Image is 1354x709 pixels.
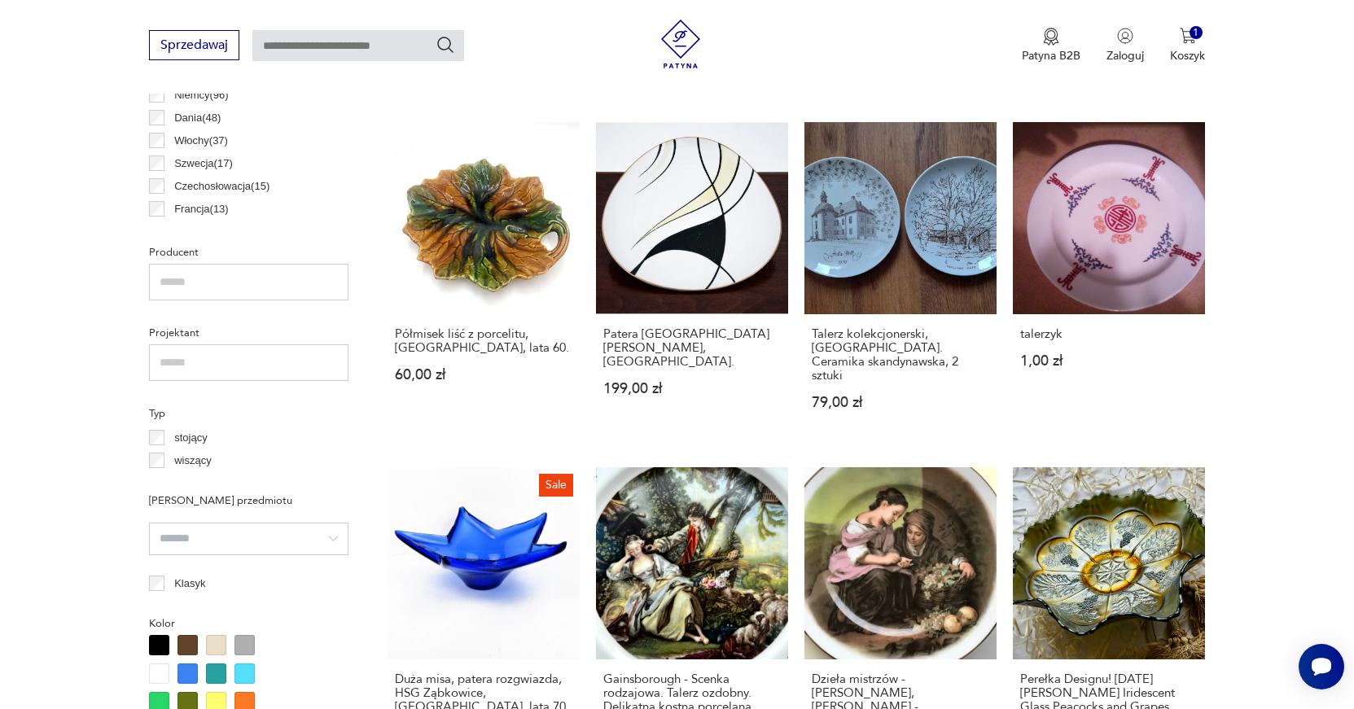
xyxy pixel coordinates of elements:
[1117,28,1133,44] img: Ikonka użytkownika
[149,615,348,632] p: Kolor
[174,223,303,241] p: [GEOGRAPHIC_DATA] ( 11 )
[1022,28,1080,63] button: Patyna B2B
[174,155,233,173] p: Szwecja ( 17 )
[1013,122,1205,441] a: talerzyktalerzyk1,00 zł
[1190,26,1203,40] div: 1
[1170,48,1205,63] p: Koszyk
[1022,28,1080,63] a: Ikona medaluPatyna B2B
[812,327,989,383] h3: Talerz kolekcjonerski, [GEOGRAPHIC_DATA]. Ceramika skandynawska, 2 sztuki
[1299,644,1344,689] iframe: Smartsupp widget button
[395,368,572,382] p: 60,00 zł
[149,405,348,422] p: Typ
[174,429,207,447] p: stojący
[174,132,228,150] p: Włochy ( 37 )
[812,396,989,409] p: 79,00 zł
[1020,354,1198,368] p: 1,00 zł
[656,20,705,68] img: Patyna - sklep z meblami i dekoracjami vintage
[149,30,239,60] button: Sprzedawaj
[1020,327,1198,341] h3: talerzyk
[174,452,212,470] p: wiszący
[1170,28,1205,63] button: 1Koszyk
[436,35,455,55] button: Szukaj
[603,382,781,396] p: 199,00 zł
[1022,48,1080,63] p: Patyna B2B
[149,243,348,261] p: Producent
[395,327,572,355] h3: Półmisek liść z porcelitu, [GEOGRAPHIC_DATA], lata 60.
[1106,48,1144,63] p: Zaloguj
[174,575,205,593] p: Klasyk
[388,122,580,441] a: Półmisek liść z porcelitu, Polska, lata 60.Półmisek liść z porcelitu, [GEOGRAPHIC_DATA], lata 60....
[149,324,348,342] p: Projektant
[596,122,788,441] a: Patera Bavaria Johann Seltmann, Niemcy.Patera [GEOGRAPHIC_DATA] [PERSON_NAME], [GEOGRAPHIC_DATA]....
[1180,28,1196,44] img: Ikona koszyka
[174,200,229,218] p: Francja ( 13 )
[603,327,781,369] h3: Patera [GEOGRAPHIC_DATA] [PERSON_NAME], [GEOGRAPHIC_DATA].
[174,86,229,104] p: Niemcy ( 96 )
[1106,28,1144,63] button: Zaloguj
[1043,28,1059,46] img: Ikona medalu
[174,177,269,195] p: Czechosłowacja ( 15 )
[149,41,239,52] a: Sprzedawaj
[804,122,997,441] a: Talerz kolekcjonerski, Gustavsberg. Ceramika skandynawska, 2 sztukiTalerz kolekcjonerski, [GEOGRA...
[174,109,221,127] p: Dania ( 48 )
[149,492,348,510] p: [PERSON_NAME] przedmiotu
